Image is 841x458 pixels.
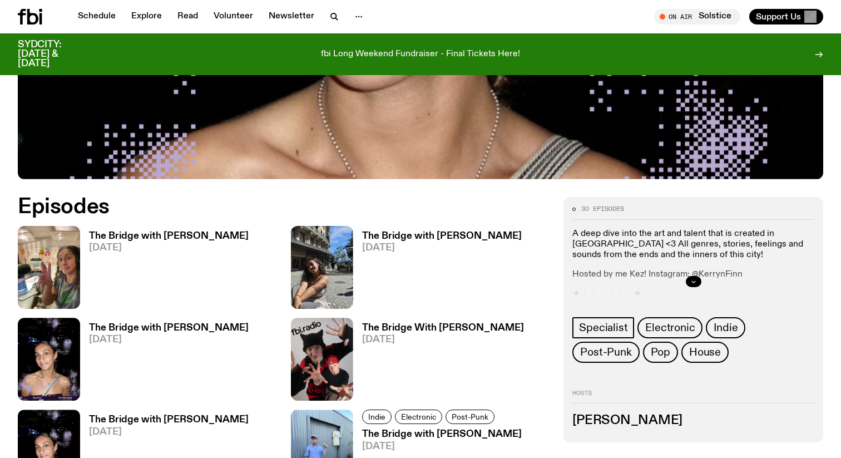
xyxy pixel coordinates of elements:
span: Post-Punk [580,346,631,358]
span: Post-Punk [452,413,488,421]
span: Indie [714,322,738,334]
span: [DATE] [89,335,249,344]
span: [DATE] [362,335,524,344]
button: On AirSolstice [654,9,740,24]
h3: The Bridge with [PERSON_NAME] [362,232,522,241]
h3: [PERSON_NAME] [572,415,814,427]
h3: The Bridge with [PERSON_NAME] [89,415,249,425]
span: Support Us [756,12,801,22]
a: Explore [125,9,169,24]
a: Post-Punk [572,342,639,363]
a: The Bridge with [PERSON_NAME][DATE] [80,323,249,401]
span: House [689,346,721,358]
h3: The Bridge with [PERSON_NAME] [89,323,249,333]
span: Electronic [401,413,436,421]
a: Electronic [637,317,703,338]
a: Schedule [71,9,122,24]
a: Volunteer [207,9,260,24]
a: Indie [706,317,745,338]
span: Electronic [645,322,695,334]
h2: Hosts [572,390,814,403]
a: Specialist [572,317,634,338]
a: The Bridge with [PERSON_NAME][DATE] [80,232,249,309]
span: [DATE] [362,243,522,253]
p: A deep dive into the art and talent that is created in [GEOGRAPHIC_DATA] <3 All genres, stories, ... [572,228,814,260]
h2: Episodes [18,197,550,217]
a: The Bridge With [PERSON_NAME][DATE] [353,323,524,401]
a: Pop [643,342,678,363]
a: Newsletter [262,9,321,24]
a: The Bridge with [PERSON_NAME][DATE] [353,232,522,309]
a: Read [171,9,205,24]
h3: The Bridge With [PERSON_NAME] [362,323,524,333]
span: [DATE] [89,243,249,253]
h3: SYDCITY: [DATE] & [DATE] [18,40,89,68]
span: Specialist [579,322,627,334]
a: Electronic [395,410,442,424]
h3: The Bridge with [PERSON_NAME] [89,232,249,241]
span: Pop [651,346,670,358]
span: [DATE] [362,442,522,451]
h3: The Bridge with [PERSON_NAME] [362,430,522,439]
a: Post-Punk [446,410,494,424]
p: fbi Long Weekend Fundraiser - Final Tickets Here! [321,50,520,60]
span: [DATE] [89,427,249,437]
span: 30 episodes [581,206,624,212]
button: Support Us [749,9,823,24]
a: Indie [362,410,392,424]
span: Indie [368,413,385,421]
a: House [681,342,729,363]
